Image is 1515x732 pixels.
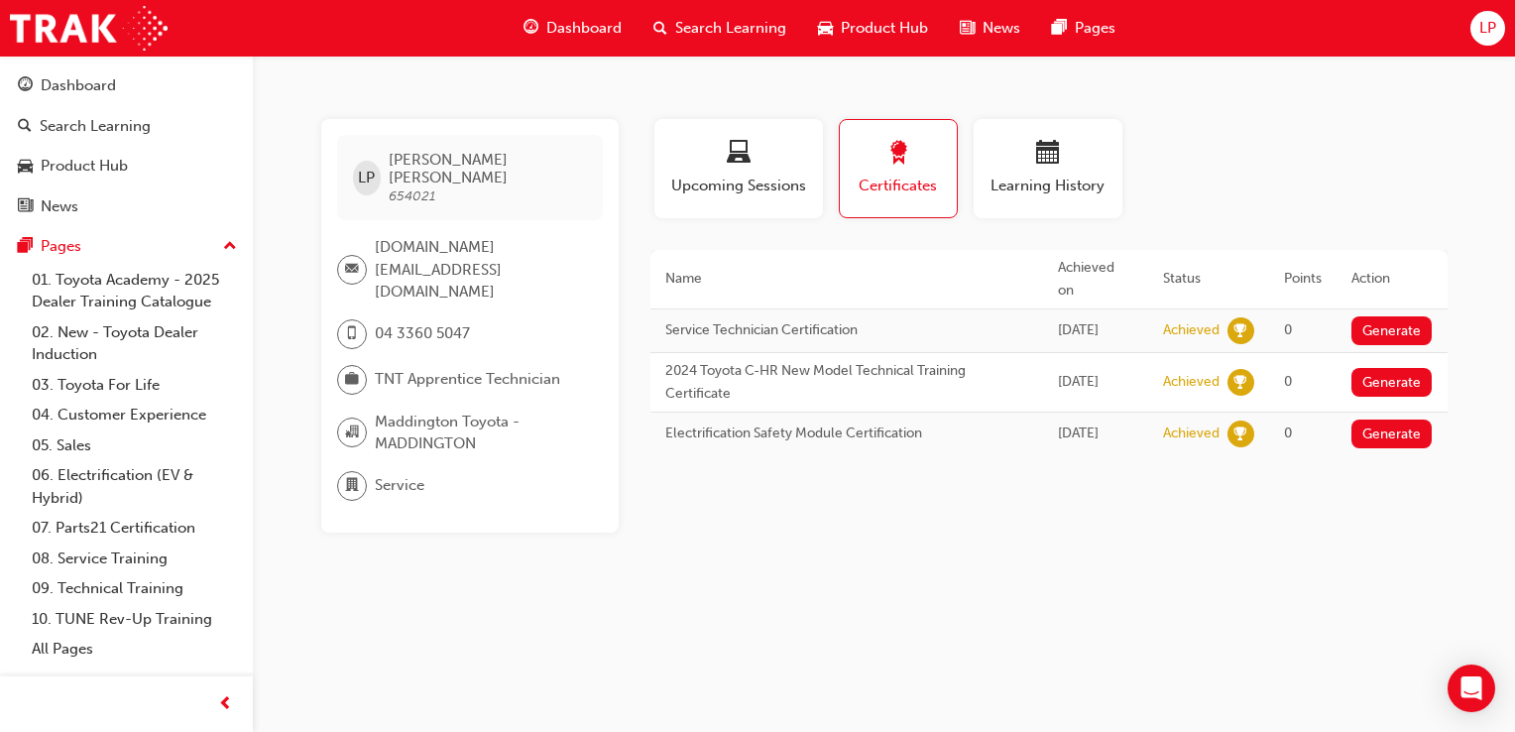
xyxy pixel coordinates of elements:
span: search-icon [18,118,32,136]
span: car-icon [818,16,833,41]
a: 09. Technical Training [24,573,245,604]
span: laptop-icon [727,141,751,168]
span: Pages [1075,17,1115,40]
button: Generate [1351,368,1433,397]
span: pages-icon [18,238,33,256]
button: Pages [8,228,245,265]
a: 06. Electrification (EV & Hybrid) [24,460,245,513]
span: search-icon [653,16,667,41]
span: Service [375,474,424,497]
a: search-iconSearch Learning [638,8,802,49]
span: 0 [1284,373,1292,390]
a: All Pages [24,634,245,665]
div: Achieved [1163,425,1220,443]
div: Achieved [1163,321,1220,340]
a: 08. Service Training [24,544,245,574]
span: organisation-icon [345,420,359,445]
span: learningRecordVerb_ACHIEVE-icon [1227,369,1254,396]
span: email-icon [345,257,359,283]
td: 2024 Toyota C-HR New Model Technical Training Certificate [650,353,1044,413]
span: award-icon [886,141,910,168]
span: LP [1479,17,1496,40]
img: Trak [10,6,168,51]
th: Action [1337,250,1448,309]
a: Dashboard [8,67,245,104]
span: guage-icon [18,77,33,95]
span: Learning History [989,175,1107,197]
span: prev-icon [218,692,233,717]
a: car-iconProduct Hub [802,8,944,49]
a: 03. Toyota For Life [24,370,245,401]
span: 654021 [389,187,435,204]
th: Points [1269,250,1337,309]
a: 10. TUNE Rev-Up Training [24,604,245,635]
span: [PERSON_NAME] [PERSON_NAME] [389,151,586,186]
span: learningRecordVerb_ACHIEVE-icon [1227,317,1254,344]
th: Status [1148,250,1269,309]
span: up-icon [223,234,237,260]
span: guage-icon [524,16,538,41]
span: Product Hub [841,17,928,40]
div: Search Learning [40,115,151,138]
span: mobile-icon [345,321,359,347]
span: Wed Nov 13 2024 12:08:55 GMT+0800 (Australian Western Standard Time) [1058,425,1099,441]
button: LP [1470,11,1505,46]
span: calendar-icon [1036,141,1060,168]
div: News [41,195,78,218]
button: Generate [1351,316,1433,345]
div: Pages [41,235,81,258]
span: News [983,17,1020,40]
div: Product Hub [41,155,128,178]
span: 0 [1284,321,1292,338]
a: news-iconNews [944,8,1036,49]
span: news-icon [960,16,975,41]
span: department-icon [345,473,359,499]
a: Search Learning [8,108,245,145]
a: 05. Sales [24,430,245,461]
span: car-icon [18,158,33,176]
span: Upcoming Sessions [669,175,808,197]
button: Upcoming Sessions [654,119,823,218]
div: Open Intercom Messenger [1448,665,1495,712]
span: Thu Sep 04 2025 10:00:00 GMT+0800 (Australian Western Standard Time) [1058,321,1099,338]
button: Certificates [839,119,958,218]
a: 02. New - Toyota Dealer Induction [24,317,245,370]
button: DashboardSearch LearningProduct HubNews [8,63,245,228]
th: Achieved on [1043,250,1148,309]
span: 04 3360 5047 [375,322,470,345]
span: pages-icon [1052,16,1067,41]
span: LP [358,167,375,189]
span: news-icon [18,198,33,216]
a: Product Hub [8,148,245,184]
a: pages-iconPages [1036,8,1131,49]
a: News [8,188,245,225]
span: 0 [1284,425,1292,441]
a: 01. Toyota Academy - 2025 Dealer Training Catalogue [24,265,245,317]
span: Maddington Toyota - MADDINGTON [375,411,587,455]
span: Dashboard [546,17,622,40]
span: [DOMAIN_NAME][EMAIL_ADDRESS][DOMAIN_NAME] [375,236,587,304]
div: Achieved [1163,373,1220,392]
td: Electrification Safety Module Certification [650,413,1044,456]
a: guage-iconDashboard [508,8,638,49]
td: Service Technician Certification [650,309,1044,353]
div: Dashboard [41,74,116,97]
th: Name [650,250,1044,309]
span: TNT Apprentice Technician [375,368,560,391]
a: 04. Customer Experience [24,400,245,430]
span: Mon May 12 2025 14:14:04 GMT+0800 (Australian Western Standard Time) [1058,373,1099,390]
span: learningRecordVerb_ACHIEVE-icon [1227,421,1254,447]
span: Certificates [855,175,942,197]
span: Search Learning [675,17,786,40]
span: briefcase-icon [345,367,359,393]
button: Learning History [974,119,1122,218]
button: Generate [1351,420,1433,448]
a: 07. Parts21 Certification [24,513,245,544]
